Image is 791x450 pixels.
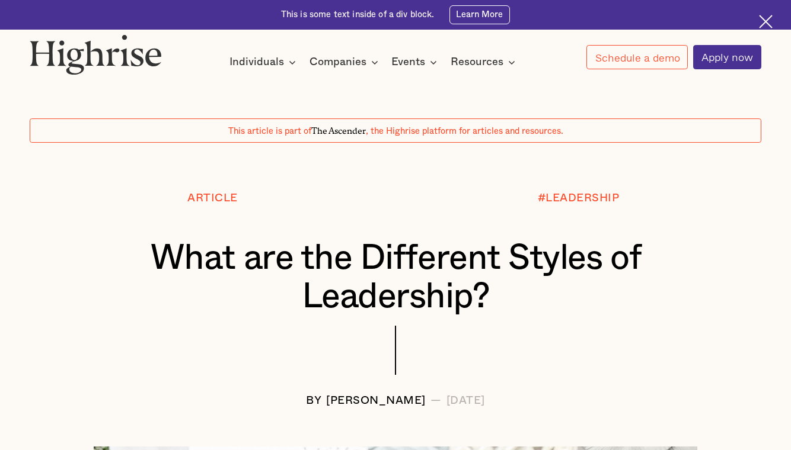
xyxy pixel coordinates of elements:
[451,55,519,69] div: Resources
[586,45,688,69] a: Schedule a demo
[310,55,366,69] div: Companies
[229,55,299,69] div: Individuals
[60,239,731,317] h1: What are the Different Styles of Leadership?
[187,192,238,205] div: Article
[693,45,761,69] a: Apply now
[310,55,382,69] div: Companies
[229,55,284,69] div: Individuals
[326,395,426,407] div: [PERSON_NAME]
[391,55,441,69] div: Events
[430,395,442,407] div: —
[306,395,321,407] div: BY
[228,127,311,136] span: This article is part of
[759,15,773,28] img: Cross icon
[446,395,485,407] div: [DATE]
[311,124,366,134] span: The Ascender
[449,5,511,24] a: Learn More
[451,55,503,69] div: Resources
[391,55,425,69] div: Events
[30,34,162,74] img: Highrise logo
[366,127,563,136] span: , the Highrise platform for articles and resources.
[538,192,620,205] div: #LEADERSHIP
[281,9,435,21] div: This is some text inside of a div block.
